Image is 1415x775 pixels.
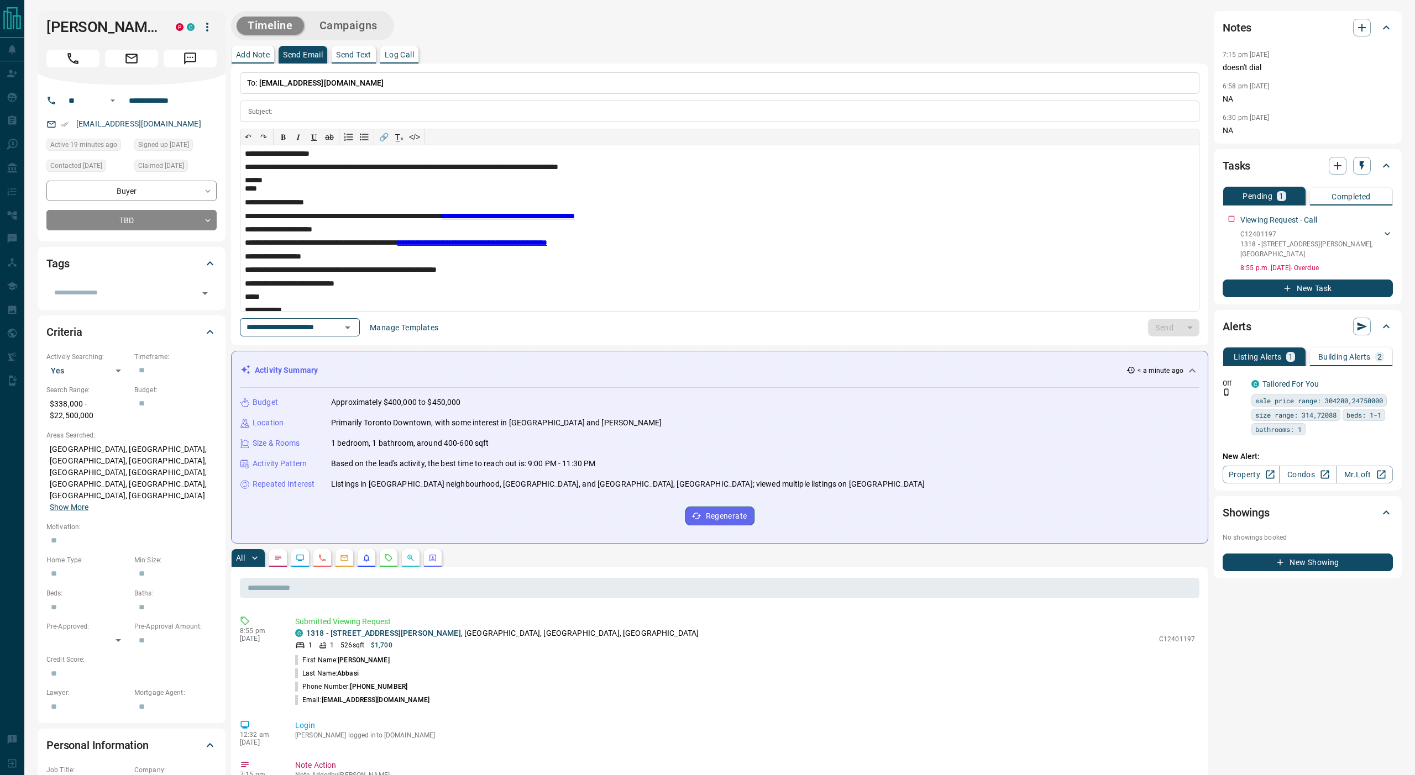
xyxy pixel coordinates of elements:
[275,129,291,145] button: 𝐁
[46,352,129,362] p: Actively Searching:
[331,458,595,470] p: Based on the lead's activity, the best time to reach out is: 9:00 PM - 11:30 PM
[1240,239,1382,259] p: 1318 - [STREET_ADDRESS][PERSON_NAME] , [GEOGRAPHIC_DATA]
[134,555,217,565] p: Min Size:
[134,765,217,775] p: Company:
[331,397,460,408] p: Approximately $400,000 to $450,000
[236,554,245,562] p: All
[46,430,217,440] p: Areas Searched:
[236,51,270,59] p: Add Note
[50,502,88,513] button: Show More
[1336,466,1393,483] a: Mr.Loft
[322,696,429,704] span: [EMAIL_ADDRESS][DOMAIN_NAME]
[340,320,355,335] button: Open
[46,323,82,341] h2: Criteria
[407,129,422,145] button: </>
[240,72,1199,94] p: To:
[1332,193,1371,201] p: Completed
[253,437,300,449] p: Size & Rooms
[1346,409,1381,420] span: beds: 1-1
[253,417,284,429] p: Location
[357,129,372,145] button: Bullet list
[331,417,662,429] p: Primarily Toronto Downtown, with some interest in [GEOGRAPHIC_DATA] and [PERSON_NAME]
[1223,466,1280,483] a: Property
[46,385,129,395] p: Search Range:
[134,352,217,362] p: Timeframe:
[1318,353,1371,361] p: Building Alerts
[1223,125,1393,136] p: NA
[1288,353,1293,361] p: 1
[306,628,699,639] p: , [GEOGRAPHIC_DATA], [GEOGRAPHIC_DATA], [GEOGRAPHIC_DATA]
[295,668,359,678] p: Last Name:
[291,129,306,145] button: 𝑰
[308,17,389,35] button: Campaigns
[1223,313,1393,340] div: Alerts
[1223,553,1393,571] button: New Showing
[134,621,217,631] p: Pre-Approval Amount:
[363,319,445,336] button: Manage Templates
[46,160,129,175] div: Mon Sep 08 2025
[240,129,256,145] button: ↶
[322,129,337,145] button: ab
[350,683,407,690] span: [PHONE_NUMBER]
[1279,192,1283,200] p: 1
[1255,424,1302,435] span: bathrooms: 1
[371,640,392,650] p: $1,700
[134,385,217,395] p: Budget:
[46,688,129,698] p: Lawyer:
[311,133,317,141] span: 𝐔
[384,553,393,562] svg: Requests
[253,478,315,490] p: Repeated Interest
[1223,280,1393,297] button: New Task
[164,50,217,67] span: Message
[1138,366,1183,376] p: < a minute ago
[46,181,217,201] div: Buyer
[1223,51,1270,59] p: 7:15 pm [DATE]
[46,50,99,67] span: Call
[138,139,189,150] span: Signed up [DATE]
[197,286,213,301] button: Open
[134,160,217,175] div: Sun Jun 15 2025
[362,553,371,562] svg: Listing Alerts
[46,555,129,565] p: Home Type:
[106,94,119,107] button: Open
[1240,263,1393,273] p: 8:55 p.m. [DATE] - Overdue
[338,656,389,664] span: [PERSON_NAME]
[337,669,359,677] span: Abbasi
[46,655,217,665] p: Credit Score:
[240,627,279,635] p: 8:55 pm
[253,397,278,408] p: Budget
[385,51,414,59] p: Log Call
[296,553,305,562] svg: Lead Browsing Activity
[46,440,217,516] p: [GEOGRAPHIC_DATA], [GEOGRAPHIC_DATA], [GEOGRAPHIC_DATA], [GEOGRAPHIC_DATA], [GEOGRAPHIC_DATA], [G...
[46,522,217,532] p: Motivation:
[50,139,117,150] span: Active 19 minutes ago
[306,629,461,637] a: 1318 - [STREET_ADDRESS][PERSON_NAME]
[46,765,129,775] p: Job Title:
[1223,499,1393,526] div: Showings
[50,160,102,171] span: Contacted [DATE]
[105,50,158,67] span: Email
[46,732,217,758] div: Personal Information
[1223,451,1393,462] p: New Alert:
[187,23,195,31] div: condos.ca
[295,616,1195,628] p: Submitted Viewing Request
[1240,214,1317,226] p: Viewing Request - Call
[255,365,318,376] p: Activity Summary
[1223,388,1230,396] svg: Push Notification Only
[1223,152,1393,179] div: Tasks
[76,119,201,128] a: [EMAIL_ADDRESS][DOMAIN_NAME]
[138,160,184,171] span: Claimed [DATE]
[1377,353,1382,361] p: 2
[1159,634,1195,644] p: C12401197
[1251,380,1259,388] div: condos.ca
[253,458,307,470] p: Activity Pattern
[1262,379,1319,388] a: Tailored For You
[1279,466,1336,483] a: Condos
[237,17,304,35] button: Timeline
[134,588,217,598] p: Baths:
[256,129,271,145] button: ↷
[248,107,272,117] p: Subject:
[1240,227,1393,261] div: C124011971318 - [STREET_ADDRESS][PERSON_NAME],[GEOGRAPHIC_DATA]
[283,51,323,59] p: Send Email
[1148,319,1199,336] div: split button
